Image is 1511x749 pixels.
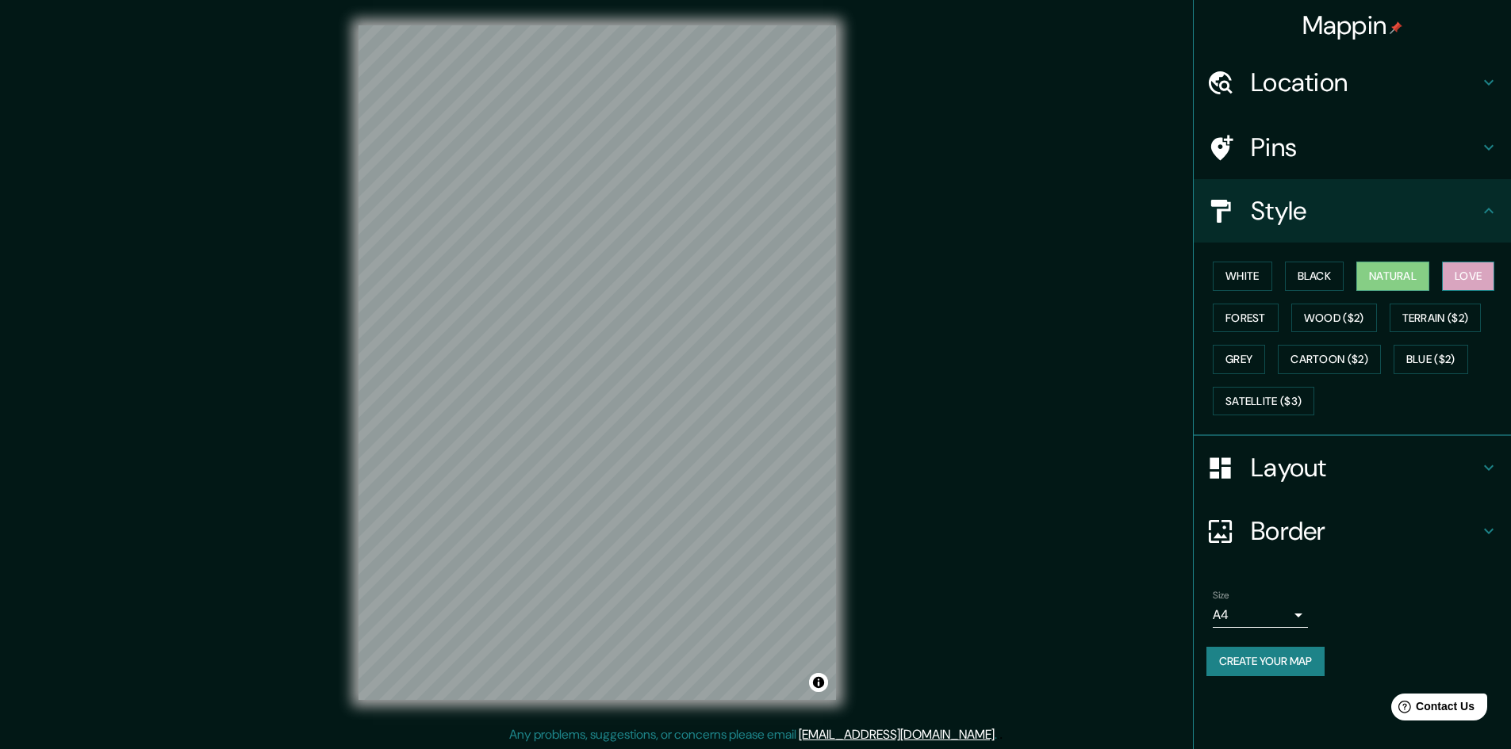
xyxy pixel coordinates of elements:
[1251,67,1479,98] h4: Location
[1194,436,1511,499] div: Layout
[799,726,995,743] a: [EMAIL_ADDRESS][DOMAIN_NAME]
[1194,51,1511,114] div: Location
[359,25,836,700] canvas: Map
[1390,304,1482,333] button: Terrain ($2)
[1213,602,1308,628] div: A4
[1213,589,1229,602] label: Size
[1213,387,1314,416] button: Satellite ($3)
[1285,262,1344,291] button: Black
[809,673,828,692] button: Toggle attribution
[1194,499,1511,563] div: Border
[1394,345,1468,374] button: Blue ($2)
[1356,262,1429,291] button: Natural
[1390,21,1402,34] img: pin-icon.png
[1194,116,1511,179] div: Pins
[1213,262,1272,291] button: White
[1213,304,1279,333] button: Forest
[997,725,999,744] div: .
[1251,515,1479,547] h4: Border
[1278,345,1381,374] button: Cartoon ($2)
[1251,195,1479,227] h4: Style
[1206,647,1325,676] button: Create your map
[1194,179,1511,243] div: Style
[1251,132,1479,163] h4: Pins
[509,725,997,744] p: Any problems, suggestions, or concerns please email .
[1291,304,1377,333] button: Wood ($2)
[1213,345,1265,374] button: Grey
[1442,262,1494,291] button: Love
[1302,10,1403,41] h4: Mappin
[1251,452,1479,483] h4: Layout
[1370,687,1494,732] iframe: Help widget launcher
[999,725,1003,744] div: .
